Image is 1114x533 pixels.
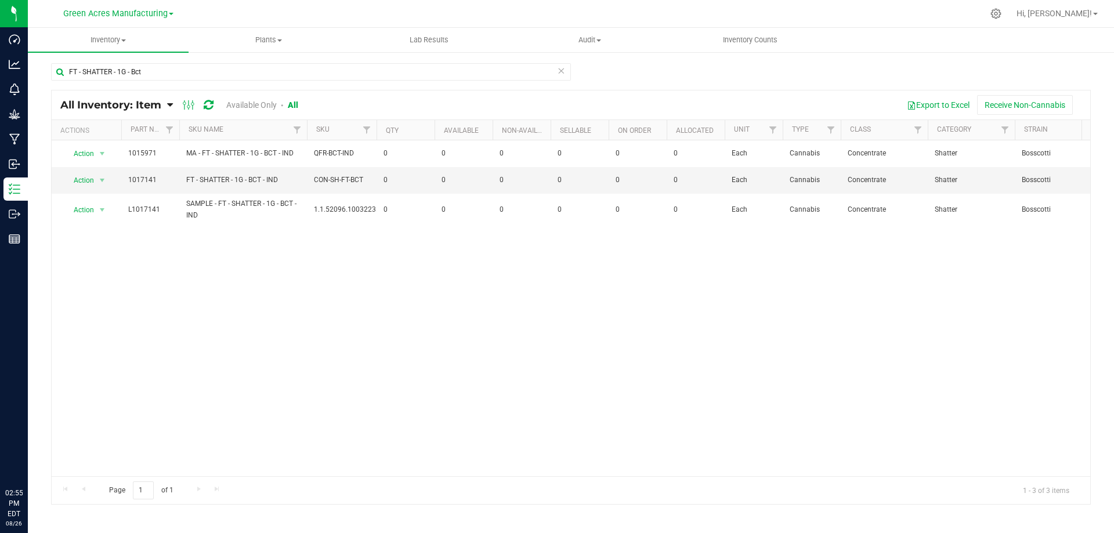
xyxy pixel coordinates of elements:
[444,126,479,135] a: Available
[764,120,783,140] a: Filter
[989,8,1003,19] div: Manage settings
[616,204,660,215] span: 0
[1014,481,1079,499] span: 1 - 3 of 3 items
[899,95,977,115] button: Export to Excel
[676,126,714,135] a: Allocated
[790,148,834,159] span: Cannabis
[1022,204,1095,215] span: Bosscotti
[9,84,20,95] inline-svg: Monitoring
[1017,9,1092,18] span: Hi, [PERSON_NAME]!
[316,125,330,133] a: SKU
[394,35,464,45] span: Lab Results
[9,183,20,195] inline-svg: Inventory
[616,148,660,159] span: 0
[848,148,921,159] span: Concentrate
[1022,175,1095,186] span: Bosscotti
[95,172,110,188] span: select
[9,208,20,220] inline-svg: Outbound
[314,148,370,159] span: QFR-BCT-IND
[226,100,277,110] a: Available Only
[99,481,183,499] span: Page of 1
[996,120,1015,140] a: Filter
[131,125,177,133] a: Part Number
[937,125,971,133] a: Category
[790,175,834,186] span: Cannabis
[60,99,167,111] a: All Inventory: Item
[732,204,776,215] span: Each
[822,120,841,140] a: Filter
[935,204,1008,215] span: Shatter
[734,125,750,133] a: Unit
[670,28,831,52] a: Inventory Counts
[9,34,20,45] inline-svg: Dashboard
[128,204,172,215] span: L1017141
[557,63,565,78] span: Clear
[850,125,871,133] a: Class
[977,95,1073,115] button: Receive Non-Cannabis
[5,488,23,519] p: 02:55 PM EDT
[500,148,544,159] span: 0
[349,28,509,52] a: Lab Results
[792,125,809,133] a: Type
[848,204,921,215] span: Concentrate
[95,202,110,218] span: select
[558,175,602,186] span: 0
[502,126,554,135] a: Non-Available
[189,35,349,45] span: Plants
[618,126,651,135] a: On Order
[63,146,95,162] span: Action
[28,35,189,45] span: Inventory
[790,204,834,215] span: Cannabis
[384,175,428,186] span: 0
[12,440,46,475] iframe: Resource center
[1022,148,1095,159] span: Bosscotti
[186,198,300,220] span: SAMPLE - FT - SHATTER - 1G - BCT - IND
[384,204,428,215] span: 0
[160,120,179,140] a: Filter
[9,133,20,145] inline-svg: Manufacturing
[189,125,223,133] a: SKU Name
[909,120,928,140] a: Filter
[510,35,670,45] span: Audit
[60,99,161,111] span: All Inventory: Item
[189,28,349,52] a: Plants
[384,148,428,159] span: 0
[935,148,1008,159] span: Shatter
[560,126,591,135] a: Sellable
[442,175,486,186] span: 0
[288,100,298,110] a: All
[848,175,921,186] span: Concentrate
[186,148,300,159] span: MA - FT - SHATTER - 1G - BCT - IND
[1024,125,1048,133] a: Strain
[707,35,793,45] span: Inventory Counts
[674,204,718,215] span: 0
[9,233,20,245] inline-svg: Reports
[9,59,20,70] inline-svg: Analytics
[442,148,486,159] span: 0
[60,126,117,135] div: Actions
[442,204,486,215] span: 0
[732,175,776,186] span: Each
[500,204,544,215] span: 0
[128,175,172,186] span: 1017141
[558,148,602,159] span: 0
[674,148,718,159] span: 0
[500,175,544,186] span: 0
[288,120,307,140] a: Filter
[509,28,670,52] a: Audit
[63,9,168,19] span: Green Acres Manufacturing
[616,175,660,186] span: 0
[51,63,571,81] input: Search Item Name, Retail Display Name, SKU, Part Number...
[558,204,602,215] span: 0
[935,175,1008,186] span: Shatter
[314,175,370,186] span: CON-SH-FT-BCT
[186,175,300,186] span: FT - SHATTER - 1G - BCT - IND
[5,519,23,528] p: 08/26
[133,481,154,499] input: 1
[314,204,382,215] span: 1.1.52096.1003223.0
[63,202,95,218] span: Action
[28,28,189,52] a: Inventory
[128,148,172,159] span: 1015971
[34,438,48,452] iframe: Resource center unread badge
[386,126,399,135] a: Qty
